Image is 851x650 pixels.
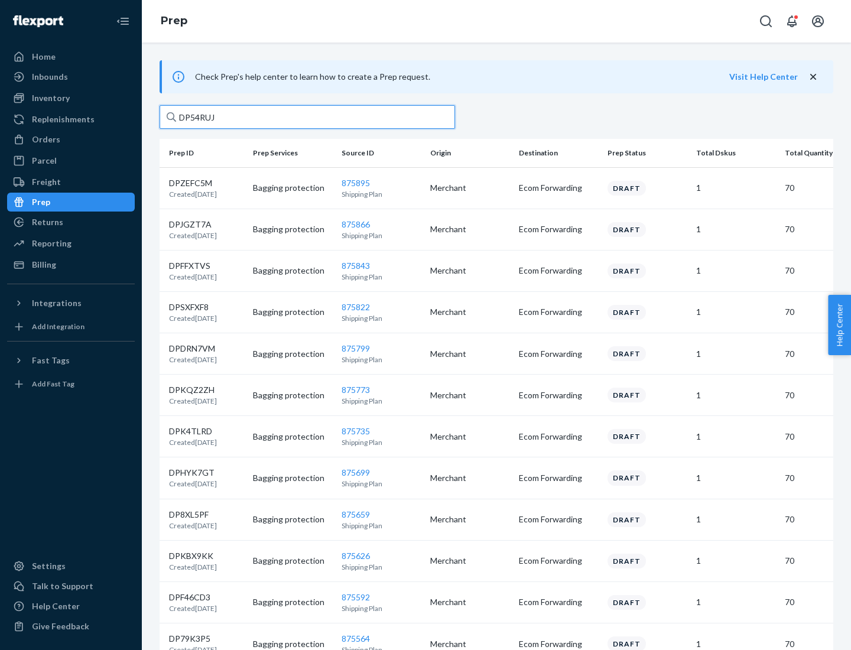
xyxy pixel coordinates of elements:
div: Draft [608,429,646,444]
p: 1 [696,513,775,525]
a: 875822 [342,302,370,312]
a: Returns [7,213,135,232]
div: Draft [608,264,646,278]
a: 875799 [342,343,370,353]
p: Merchant [430,513,509,525]
p: Created [DATE] [169,562,217,572]
div: Replenishments [32,113,95,125]
p: Bagging protection [253,389,332,401]
div: Draft [608,470,646,485]
p: Bagging protection [253,472,332,484]
input: Search prep jobs [160,105,455,129]
p: DPK4TLRD [169,425,217,437]
p: Merchant [430,596,509,608]
p: Ecom Forwarding [519,431,598,443]
div: Integrations [32,297,82,309]
p: DPF46CD3 [169,591,217,603]
p: Created [DATE] [169,189,217,199]
a: 875866 [342,219,370,229]
p: 1 [696,596,775,608]
a: 875843 [342,261,370,271]
p: Ecom Forwarding [519,638,598,650]
button: Fast Tags [7,351,135,370]
button: Open Search Box [754,9,778,33]
span: Help Center [828,295,851,355]
p: Shipping Plan [342,437,421,447]
p: Shipping Plan [342,230,421,240]
button: close [807,71,819,83]
p: Merchant [430,638,509,650]
p: Created [DATE] [169,521,217,531]
div: Talk to Support [32,580,93,592]
div: Inbounds [32,71,68,83]
a: 875659 [342,509,370,519]
div: Draft [608,388,646,402]
p: Created [DATE] [169,230,217,240]
div: Prep [32,196,50,208]
p: 1 [696,472,775,484]
button: Open account menu [806,9,830,33]
p: Ecom Forwarding [519,265,598,277]
a: Freight [7,173,135,191]
th: Origin [425,139,514,167]
p: Created [DATE] [169,437,217,447]
p: Bagging protection [253,638,332,650]
p: Merchant [430,472,509,484]
p: Shipping Plan [342,396,421,406]
p: Shipping Plan [342,603,421,613]
a: Prep [161,14,187,27]
p: 1 [696,431,775,443]
div: Billing [32,259,56,271]
a: 875592 [342,592,370,602]
p: DPSXFXF8 [169,301,217,313]
p: DPHYK7GT [169,467,217,479]
button: Close Navigation [111,9,135,33]
p: Ecom Forwarding [519,389,598,401]
p: Ecom Forwarding [519,596,598,608]
p: Ecom Forwarding [519,348,598,360]
div: Draft [608,595,646,610]
a: Billing [7,255,135,274]
a: 875564 [342,633,370,643]
th: Destination [514,139,603,167]
a: Add Fast Tag [7,375,135,394]
p: Merchant [430,555,509,567]
a: Prep [7,193,135,212]
p: DPFFXTVS [169,260,217,272]
p: Merchant [430,431,509,443]
a: Orders [7,130,135,149]
a: Add Integration [7,317,135,336]
p: Created [DATE] [169,313,217,323]
p: Created [DATE] [169,396,217,406]
p: Created [DATE] [169,355,217,365]
p: Created [DATE] [169,272,217,282]
p: 1 [696,638,775,650]
th: Source ID [337,139,425,167]
p: Shipping Plan [342,355,421,365]
div: Help Center [32,600,80,612]
p: Merchant [430,182,509,194]
img: Flexport logo [13,15,63,27]
div: Draft [608,346,646,361]
div: Add Integration [32,321,85,331]
p: Created [DATE] [169,479,217,489]
div: Parcel [32,155,57,167]
p: Bagging protection [253,182,332,194]
div: Add Fast Tag [32,379,74,389]
a: Replenishments [7,110,135,129]
button: Integrations [7,294,135,313]
p: Shipping Plan [342,479,421,489]
p: Shipping Plan [342,313,421,323]
span: Check Prep's help center to learn how to create a Prep request. [195,71,430,82]
a: Talk to Support [7,577,135,596]
th: Prep Status [603,139,691,167]
p: DP8XL5PF [169,509,217,521]
th: Prep ID [160,139,248,167]
ol: breadcrumbs [151,4,197,38]
p: Merchant [430,306,509,318]
p: Shipping Plan [342,521,421,531]
p: Merchant [430,223,509,235]
p: Merchant [430,348,509,360]
p: 1 [696,182,775,194]
p: Bagging protection [253,431,332,443]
